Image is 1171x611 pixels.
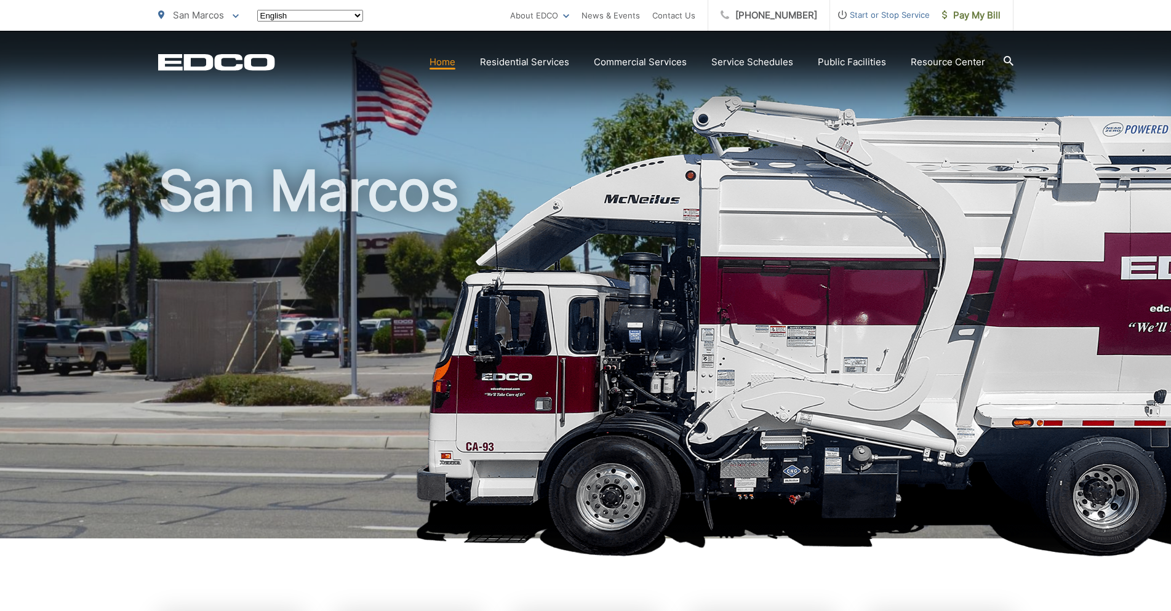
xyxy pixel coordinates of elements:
[942,8,1001,23] span: Pay My Bill
[173,9,224,21] span: San Marcos
[257,10,363,22] select: Select a language
[582,8,640,23] a: News & Events
[711,55,793,70] a: Service Schedules
[652,8,695,23] a: Contact Us
[510,8,569,23] a: About EDCO
[818,55,886,70] a: Public Facilities
[911,55,985,70] a: Resource Center
[158,160,1013,549] h1: San Marcos
[158,54,275,71] a: EDCD logo. Return to the homepage.
[594,55,687,70] a: Commercial Services
[430,55,455,70] a: Home
[480,55,569,70] a: Residential Services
